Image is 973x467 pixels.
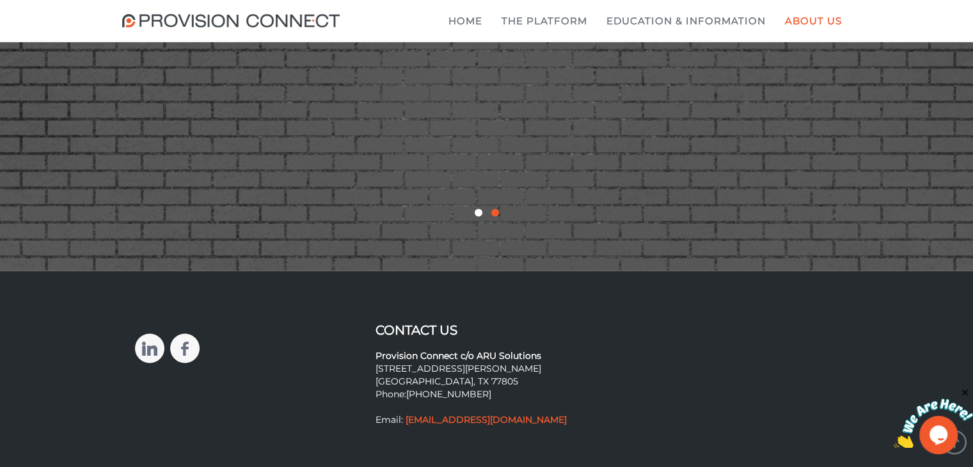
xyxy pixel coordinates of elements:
[376,323,597,337] h3: Contact Us
[376,350,541,361] strong: Provision Connect c/o ARU Solutions
[406,388,491,400] a: [PHONE_NUMBER]
[122,14,346,28] img: Provision Connect
[403,414,567,425] a: [EMAIL_ADDRESS][DOMAIN_NAME]
[376,337,597,427] p: [STREET_ADDRESS][PERSON_NAME] [GEOGRAPHIC_DATA], TX 77805 Phone: Email:
[894,387,973,448] iframe: chat widget
[406,414,567,425] strong: [EMAIL_ADDRESS][DOMAIN_NAME]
